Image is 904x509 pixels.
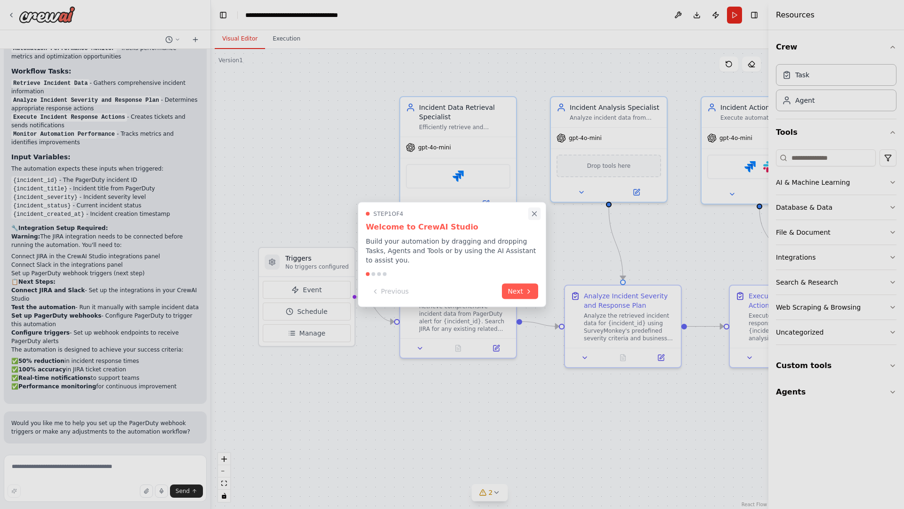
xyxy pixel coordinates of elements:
[217,8,230,22] button: Hide left sidebar
[366,284,414,299] button: Previous
[528,207,541,220] button: Close walkthrough
[373,210,404,218] span: Step 1 of 4
[502,284,538,299] button: Next
[366,237,538,265] p: Build your automation by dragging and dropping Tasks, Agents and Tools or by using the AI Assista...
[366,222,538,233] h3: Welcome to CrewAI Studio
